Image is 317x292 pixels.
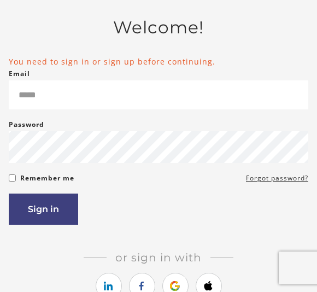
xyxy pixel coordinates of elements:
h2: Welcome! [9,17,308,38]
label: Password [9,118,44,131]
li: You need to sign in or sign up before continuing. [9,56,308,67]
label: Email [9,67,30,80]
span: Or sign in with [107,251,210,264]
a: Forgot password? [246,172,308,185]
label: Remember me [20,172,74,185]
button: Sign in [9,194,78,225]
